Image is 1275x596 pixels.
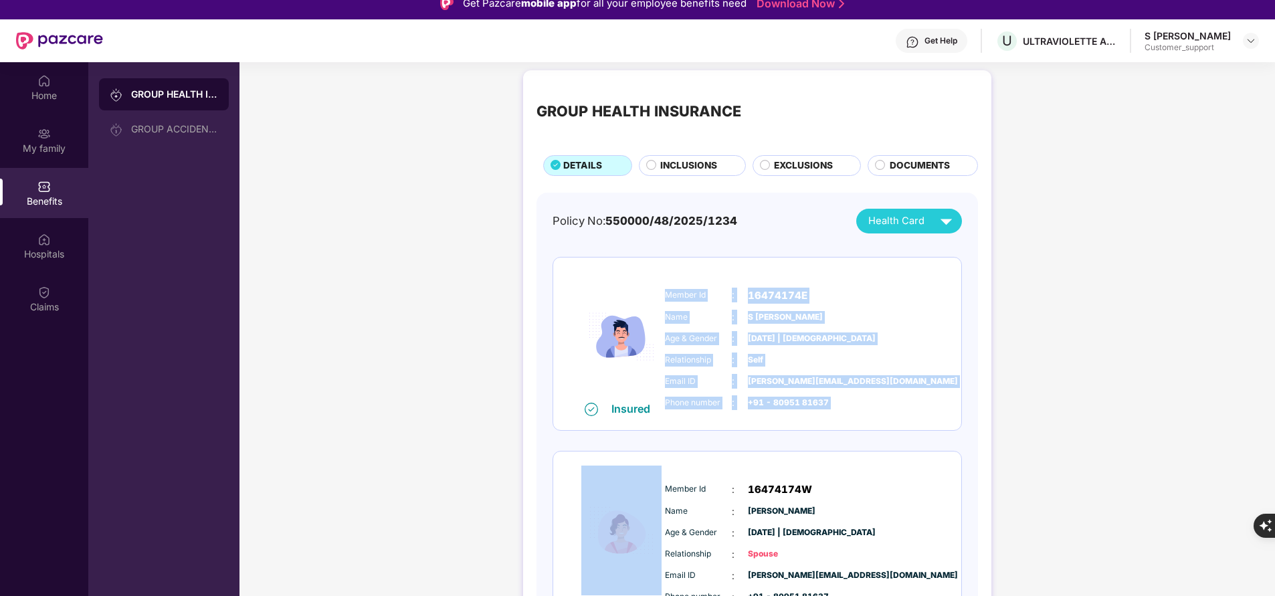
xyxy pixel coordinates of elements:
img: svg+xml;base64,PHN2ZyB3aWR0aD0iMjAiIGhlaWdodD0iMjAiIHZpZXdCb3g9IjAgMCAyMCAyMCIgZmlsbD0ibm9uZSIgeG... [110,88,123,102]
span: EXCLUSIONS [774,159,833,173]
div: GROUP HEALTH INSURANCE [536,100,741,122]
span: 550000/48/2025/1234 [605,214,737,227]
span: Relationship [665,548,732,561]
span: Phone number [665,397,732,409]
span: Email ID [665,375,732,388]
img: svg+xml;base64,PHN2ZyBpZD0iQ2xhaW0iIHhtbG5zPSJodHRwOi8vd3d3LnczLm9yZy8yMDAwL3N2ZyIgd2lkdGg9IjIwIi... [37,286,51,299]
div: ULTRAVIOLETTE AUTOMOTIVE PRIVATE LIMITED [1023,35,1116,47]
span: Self [748,354,815,367]
img: svg+xml;base64,PHN2ZyB3aWR0aD0iMjAiIGhlaWdodD0iMjAiIHZpZXdCb3g9IjAgMCAyMCAyMCIgZmlsbD0ibm9uZSIgeG... [37,127,51,140]
span: U [1002,33,1012,49]
span: [PERSON_NAME][EMAIL_ADDRESS][DOMAIN_NAME] [748,375,815,388]
img: icon [581,272,662,401]
span: : [732,374,734,389]
span: : [732,482,734,497]
img: svg+xml;base64,PHN2ZyB3aWR0aD0iMjAiIGhlaWdodD0iMjAiIHZpZXdCb3g9IjAgMCAyMCAyMCIgZmlsbD0ibm9uZSIgeG... [110,123,123,136]
img: svg+xml;base64,PHN2ZyBpZD0iRHJvcGRvd24tMzJ4MzIiIHhtbG5zPSJodHRwOi8vd3d3LnczLm9yZy8yMDAwL3N2ZyIgd2... [1246,35,1256,46]
span: : [732,526,734,540]
span: S [PERSON_NAME] [748,311,815,324]
span: 16474174W [748,482,812,498]
img: svg+xml;base64,PHN2ZyBpZD0iSG9tZSIgeG1sbnM9Imh0dHA6Ly93d3cudzMub3JnLzIwMDAvc3ZnIiB3aWR0aD0iMjAiIG... [37,74,51,88]
img: svg+xml;base64,PHN2ZyBpZD0iSG9zcGl0YWxzIiB4bWxucz0iaHR0cDovL3d3dy53My5vcmcvMjAwMC9zdmciIHdpZHRoPS... [37,233,51,246]
span: Name [665,505,732,518]
img: svg+xml;base64,PHN2ZyBpZD0iQmVuZWZpdHMiIHhtbG5zPSJodHRwOi8vd3d3LnczLm9yZy8yMDAwL3N2ZyIgd2lkdGg9Ij... [37,180,51,193]
span: : [732,547,734,562]
div: Customer_support [1145,42,1231,53]
span: Name [665,311,732,324]
div: Get Help [924,35,957,46]
span: : [732,331,734,346]
span: Age & Gender [665,332,732,345]
button: Health Card [856,209,962,233]
img: New Pazcare Logo [16,32,103,49]
div: Insured [611,402,658,415]
span: Member Id [665,289,732,302]
span: : [732,569,734,583]
span: +91 - 80951 81637 [748,397,815,409]
span: INCLUSIONS [660,159,717,173]
img: svg+xml;base64,PHN2ZyB4bWxucz0iaHR0cDovL3d3dy53My5vcmcvMjAwMC9zdmciIHZpZXdCb3g9IjAgMCAyNCAyNCIgd2... [935,209,958,233]
span: DOCUMENTS [890,159,950,173]
div: GROUP ACCIDENTAL INSURANCE [131,124,218,134]
img: svg+xml;base64,PHN2ZyBpZD0iSGVscC0zMngzMiIgeG1sbnM9Imh0dHA6Ly93d3cudzMub3JnLzIwMDAvc3ZnIiB3aWR0aD... [906,35,919,49]
div: S [PERSON_NAME] [1145,29,1231,42]
span: : [732,395,734,410]
span: 16474174E [748,288,807,304]
span: [PERSON_NAME][EMAIL_ADDRESS][DOMAIN_NAME] [748,569,815,582]
span: Spouse [748,548,815,561]
span: : [732,504,734,519]
span: Relationship [665,354,732,367]
span: [PERSON_NAME] [748,505,815,518]
span: [DATE] | [DEMOGRAPHIC_DATA] [748,332,815,345]
span: : [732,310,734,324]
span: Email ID [665,569,732,582]
span: [DATE] | [DEMOGRAPHIC_DATA] [748,526,815,539]
span: Age & Gender [665,526,732,539]
img: svg+xml;base64,PHN2ZyB4bWxucz0iaHR0cDovL3d3dy53My5vcmcvMjAwMC9zdmciIHdpZHRoPSIxNiIgaGVpZ2h0PSIxNi... [585,403,598,416]
img: icon [581,466,662,595]
span: : [732,353,734,367]
span: DETAILS [563,159,602,173]
div: Policy No: [553,212,737,229]
div: GROUP HEALTH INSURANCE [131,88,218,101]
span: Member Id [665,483,732,496]
span: : [732,288,734,302]
span: Health Card [868,213,924,229]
